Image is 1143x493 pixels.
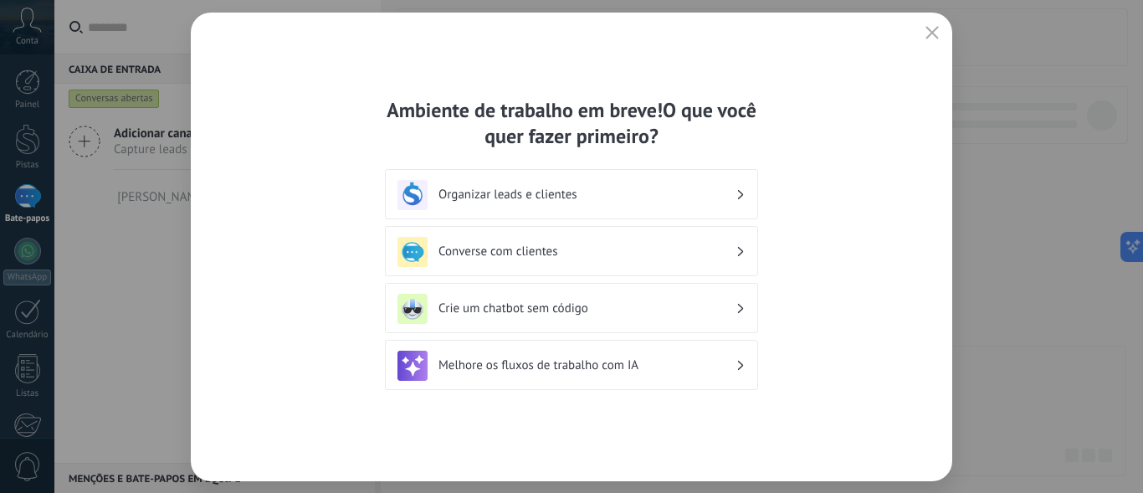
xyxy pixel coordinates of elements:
font: Organizar leads e clientes [438,187,577,203]
font: O que você quer fazer primeiro? [484,97,756,149]
font: Melhore os fluxos de trabalho com IA [438,357,638,373]
font: Crie um chatbot sem código [438,300,588,316]
font: Ambiente de trabalho em breve! [387,97,663,123]
font: Converse com clientes [438,244,558,259]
